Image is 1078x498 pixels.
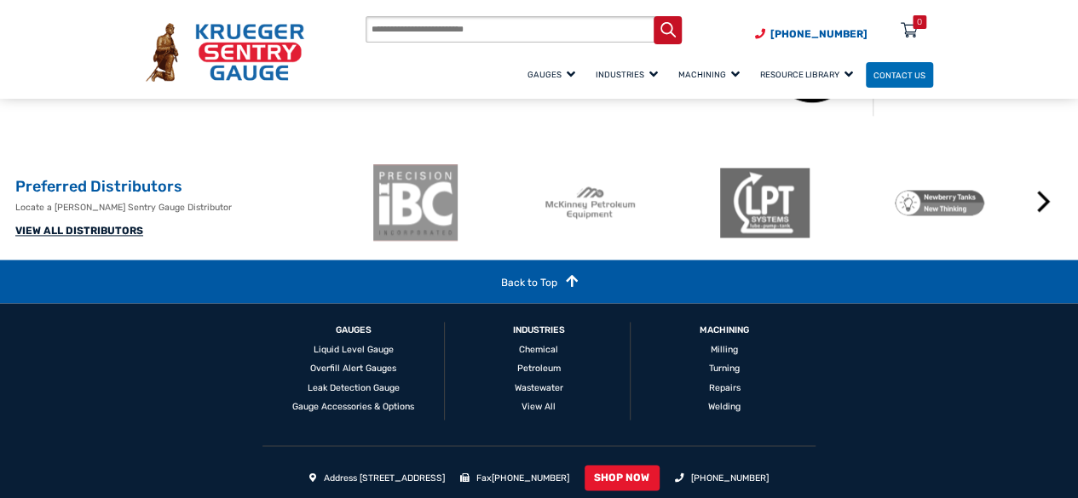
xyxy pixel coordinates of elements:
span: Machining [678,70,740,79]
a: Contact Us [866,62,933,89]
a: Milling [711,344,738,355]
li: Address [STREET_ADDRESS] [309,472,445,485]
a: Repairs [709,382,741,393]
a: Machining [671,60,752,89]
a: Gauge Accessories & Options [292,401,414,412]
a: Machining [700,323,749,336]
div: 0 [917,15,922,29]
a: Industries [512,323,564,336]
span: Gauges [527,70,575,79]
button: 1 of 2 [679,249,696,266]
a: Gauges [520,60,588,89]
p: Locate a [PERSON_NAME] Sentry Gauge Distributor [15,201,365,215]
button: Next [1027,185,1061,219]
a: Liquid Level Gauge [313,344,393,355]
img: Krueger Sentry Gauge [146,23,304,82]
a: Wastewater [514,382,562,393]
a: Industries [588,60,671,89]
img: ibc-logo [371,164,460,241]
a: SHOP NOW [585,465,660,490]
img: McKinney Petroleum Equipment [545,164,635,241]
span: Contact Us [873,70,925,79]
li: Fax [460,472,570,485]
span: Industries [596,70,658,79]
a: View All [522,401,556,412]
a: Overfill Alert Gauges [310,363,396,374]
a: Phone Number (920) 434-8860 [755,26,868,42]
h2: Preferred Distributors [15,177,365,197]
span: Resource Library [760,70,853,79]
a: Turning [709,363,740,374]
span: [PHONE_NUMBER] [770,28,868,40]
img: Newberry Tanks [895,164,984,241]
a: Resource Library [752,60,866,89]
a: Chemical [519,344,558,355]
button: 3 of 2 [730,249,747,266]
a: Leak Detection Gauge [307,382,399,393]
a: [PHONE_NUMBER] [691,472,769,484]
button: 2 of 2 [705,249,722,266]
a: VIEW ALL DISTRIBUTORS [15,225,143,237]
a: Welding [708,401,741,412]
a: Petroleum [516,363,560,374]
img: LPT [720,164,810,241]
a: GAUGES [335,323,371,336]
